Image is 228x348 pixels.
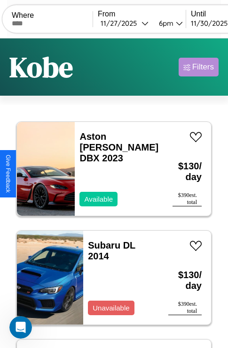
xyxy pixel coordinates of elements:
[5,155,11,193] div: Give Feedback
[168,260,202,301] h3: $ 130 / day
[154,19,176,28] div: 6pm
[98,18,151,28] button: 11/27/2025
[84,193,113,205] p: Available
[88,240,135,261] a: Subaru DL 2014
[168,301,202,315] div: $ 390 est. total
[151,18,186,28] button: 6pm
[173,151,202,192] h3: $ 130 / day
[9,316,32,339] iframe: Intercom live chat
[98,10,186,18] label: From
[101,19,142,28] div: 11 / 27 / 2025
[179,58,219,76] button: Filters
[79,131,158,163] a: Aston [PERSON_NAME] DBX 2023
[9,48,73,86] h1: Kobe
[173,192,202,206] div: $ 390 est. total
[93,302,129,314] p: Unavailable
[192,62,214,72] div: Filters
[12,11,93,20] label: Where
